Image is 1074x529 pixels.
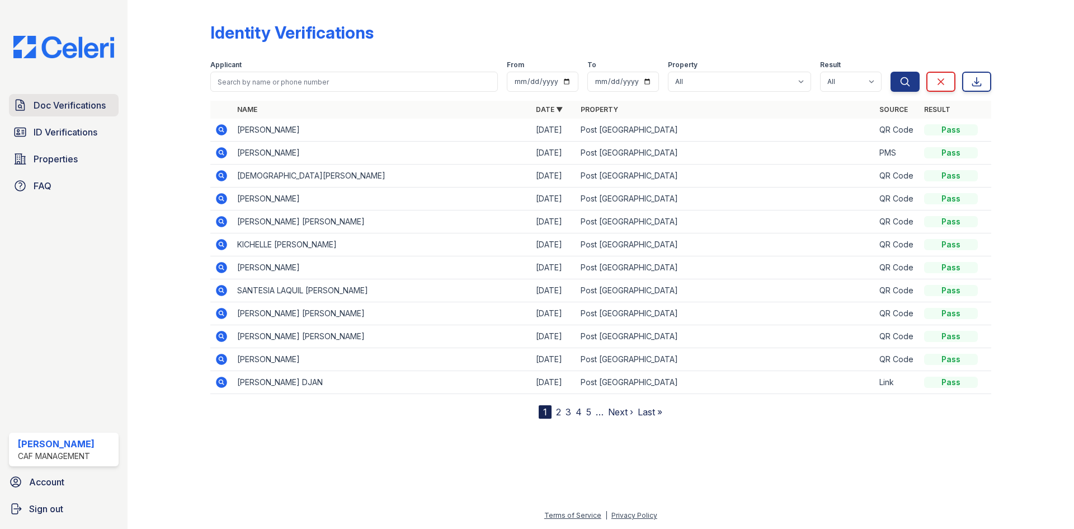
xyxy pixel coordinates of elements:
[576,371,875,394] td: Post [GEOGRAPHIC_DATA]
[875,165,920,188] td: QR Code
[531,165,576,188] td: [DATE]
[233,210,531,233] td: [PERSON_NAME] [PERSON_NAME]
[924,331,978,342] div: Pass
[531,256,576,279] td: [DATE]
[875,348,920,371] td: QR Code
[18,451,95,462] div: CAF Management
[924,193,978,204] div: Pass
[879,105,908,114] a: Source
[4,498,123,520] a: Sign out
[668,60,698,69] label: Property
[531,142,576,165] td: [DATE]
[531,302,576,325] td: [DATE]
[210,72,498,92] input: Search by name or phone number
[576,233,875,256] td: Post [GEOGRAPHIC_DATA]
[638,406,662,418] a: Last »
[924,170,978,181] div: Pass
[924,239,978,250] div: Pass
[611,511,657,519] a: Privacy Policy
[9,175,119,197] a: FAQ
[596,405,604,419] span: …
[875,210,920,233] td: QR Code
[34,152,78,166] span: Properties
[924,105,950,114] a: Result
[924,216,978,227] div: Pass
[233,165,531,188] td: [DEMOGRAPHIC_DATA][PERSON_NAME]
[233,142,531,165] td: [PERSON_NAME]
[875,371,920,394] td: Link
[924,124,978,135] div: Pass
[544,511,601,519] a: Terms of Service
[576,119,875,142] td: Post [GEOGRAPHIC_DATA]
[233,348,531,371] td: [PERSON_NAME]
[9,94,119,116] a: Doc Verifications
[9,121,119,143] a: ID Verifications
[34,179,51,193] span: FAQ
[233,302,531,325] td: [PERSON_NAME] [PERSON_NAME]
[820,60,841,69] label: Result
[576,348,875,371] td: Post [GEOGRAPHIC_DATA]
[576,325,875,348] td: Post [GEOGRAPHIC_DATA]
[237,105,257,114] a: Name
[605,511,607,519] div: |
[233,188,531,210] td: [PERSON_NAME]
[587,60,596,69] label: To
[233,279,531,302] td: SANTESIA LAQUIL [PERSON_NAME]
[4,471,123,493] a: Account
[531,119,576,142] td: [DATE]
[875,325,920,348] td: QR Code
[875,142,920,165] td: PMS
[531,188,576,210] td: [DATE]
[875,233,920,256] td: QR Code
[875,256,920,279] td: QR Code
[875,302,920,325] td: QR Code
[875,279,920,302] td: QR Code
[924,354,978,365] div: Pass
[4,36,123,58] img: CE_Logo_Blue-a8612792a0a2168367f1c8372b55b34899dd931a85d93a1a3d3e32e68fde9ad4.png
[924,285,978,296] div: Pass
[531,279,576,302] td: [DATE]
[556,406,561,418] a: 2
[875,188,920,210] td: QR Code
[576,406,582,418] a: 4
[34,125,97,139] span: ID Verifications
[924,308,978,319] div: Pass
[576,188,875,210] td: Post [GEOGRAPHIC_DATA]
[9,148,119,170] a: Properties
[34,99,106,112] span: Doc Verifications
[576,142,875,165] td: Post [GEOGRAPHIC_DATA]
[875,119,920,142] td: QR Code
[233,325,531,348] td: [PERSON_NAME] [PERSON_NAME]
[210,22,374,43] div: Identity Verifications
[576,302,875,325] td: Post [GEOGRAPHIC_DATA]
[233,371,531,394] td: [PERSON_NAME] DJAN
[576,165,875,188] td: Post [GEOGRAPHIC_DATA]
[576,210,875,233] td: Post [GEOGRAPHIC_DATA]
[566,406,571,418] a: 3
[924,262,978,273] div: Pass
[576,256,875,279] td: Post [GEOGRAPHIC_DATA]
[531,348,576,371] td: [DATE]
[29,475,64,489] span: Account
[531,371,576,394] td: [DATE]
[536,105,563,114] a: Date ▼
[576,279,875,302] td: Post [GEOGRAPHIC_DATA]
[233,233,531,256] td: KICHELLE [PERSON_NAME]
[924,377,978,388] div: Pass
[29,502,63,516] span: Sign out
[924,147,978,158] div: Pass
[586,406,591,418] a: 5
[507,60,524,69] label: From
[531,325,576,348] td: [DATE]
[233,119,531,142] td: [PERSON_NAME]
[581,105,618,114] a: Property
[608,406,633,418] a: Next ›
[539,405,552,419] div: 1
[531,233,576,256] td: [DATE]
[531,210,576,233] td: [DATE]
[210,60,242,69] label: Applicant
[18,437,95,451] div: [PERSON_NAME]
[233,256,531,279] td: [PERSON_NAME]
